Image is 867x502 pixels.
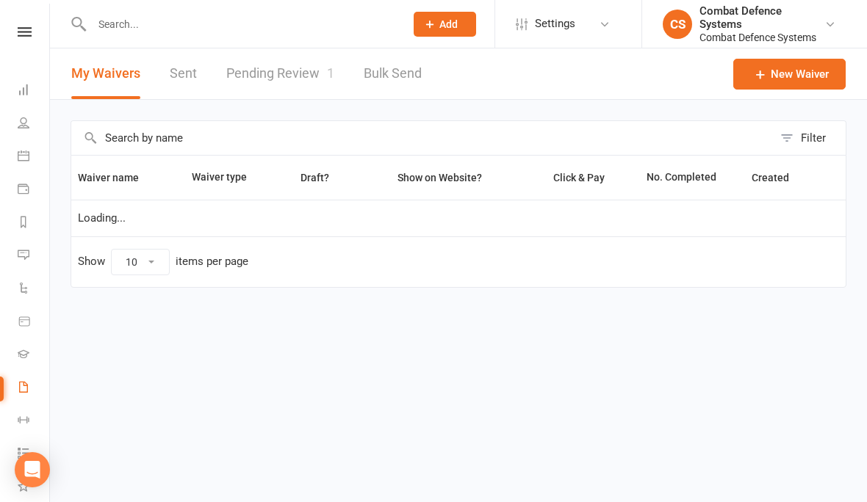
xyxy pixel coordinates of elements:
[364,48,422,99] a: Bulk Send
[640,156,744,200] th: No. Completed
[18,141,51,174] a: Calendar
[773,121,846,155] button: Filter
[78,249,248,275] div: Show
[15,452,50,487] div: Open Intercom Messenger
[752,172,805,183] span: Created
[71,200,846,236] td: Loading...
[397,172,482,183] span: Show on Website?
[663,10,692,39] div: CS
[733,59,846,90] a: New Waiver
[18,108,51,141] a: People
[18,174,51,207] a: Payments
[18,75,51,108] a: Dashboard
[384,169,498,186] button: Show on Website?
[226,48,334,99] a: Pending Review1
[540,169,621,186] button: Click & Pay
[78,169,155,186] button: Waiver name
[78,172,155,183] span: Waiver name
[18,207,51,240] a: Reports
[414,12,476,37] button: Add
[18,306,51,339] a: Product Sales
[699,31,824,44] div: Combat Defence Systems
[71,48,140,99] button: My Waivers
[439,18,458,30] span: Add
[752,169,805,186] button: Created
[176,255,248,268] div: items per page
[170,48,197,99] a: Sent
[87,14,395,34] input: Search...
[699,4,824,31] div: Combat Defence Systems
[327,65,334,81] span: 1
[553,172,605,183] span: Click & Pay
[287,169,345,186] button: Draft?
[801,129,826,147] div: Filter
[185,156,271,200] th: Waiver type
[71,121,773,155] input: Search by name
[301,172,329,183] span: Draft?
[535,7,575,40] span: Settings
